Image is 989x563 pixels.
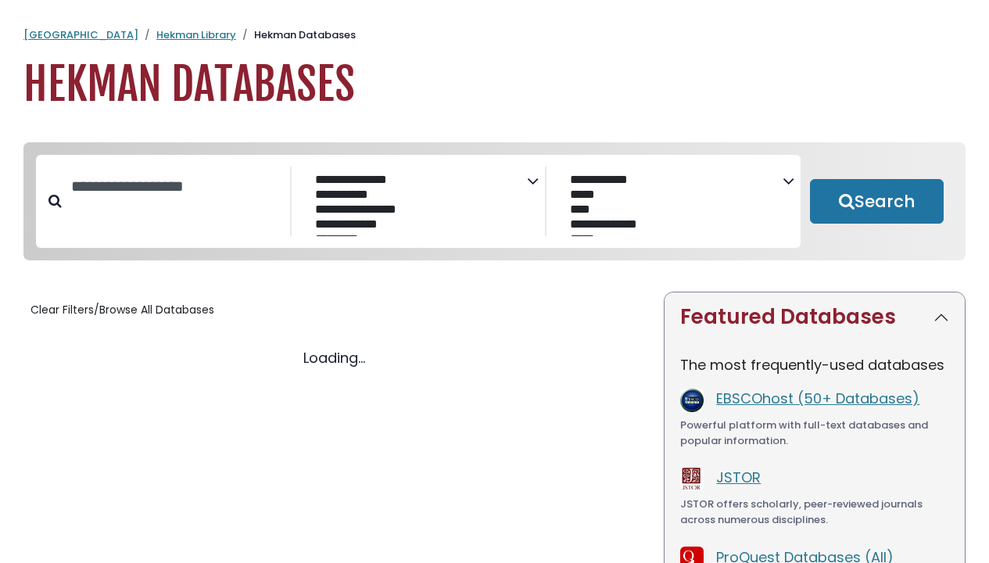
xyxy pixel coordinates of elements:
[716,389,919,408] a: EBSCOhost (50+ Databases)
[236,27,356,43] li: Hekman Databases
[665,292,965,342] button: Featured Databases
[810,179,944,224] button: Submit for Search Results
[23,298,221,322] button: Clear Filters/Browse All Databases
[680,497,949,527] div: JSTOR offers scholarly, peer-reviewed journals across numerous disciplines.
[716,468,761,487] a: JSTOR
[304,169,528,236] select: Database Subject Filter
[62,174,290,199] input: Search database by title or keyword
[23,27,138,42] a: [GEOGRAPHIC_DATA]
[23,347,645,368] div: Loading...
[680,418,949,448] div: Powerful platform with full-text databases and popular information.
[23,59,966,111] h1: Hekman Databases
[23,142,966,261] nav: Search filters
[156,27,236,42] a: Hekman Library
[680,354,949,375] p: The most frequently-used databases
[559,169,783,236] select: Database Vendors Filter
[23,27,966,43] nav: breadcrumb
